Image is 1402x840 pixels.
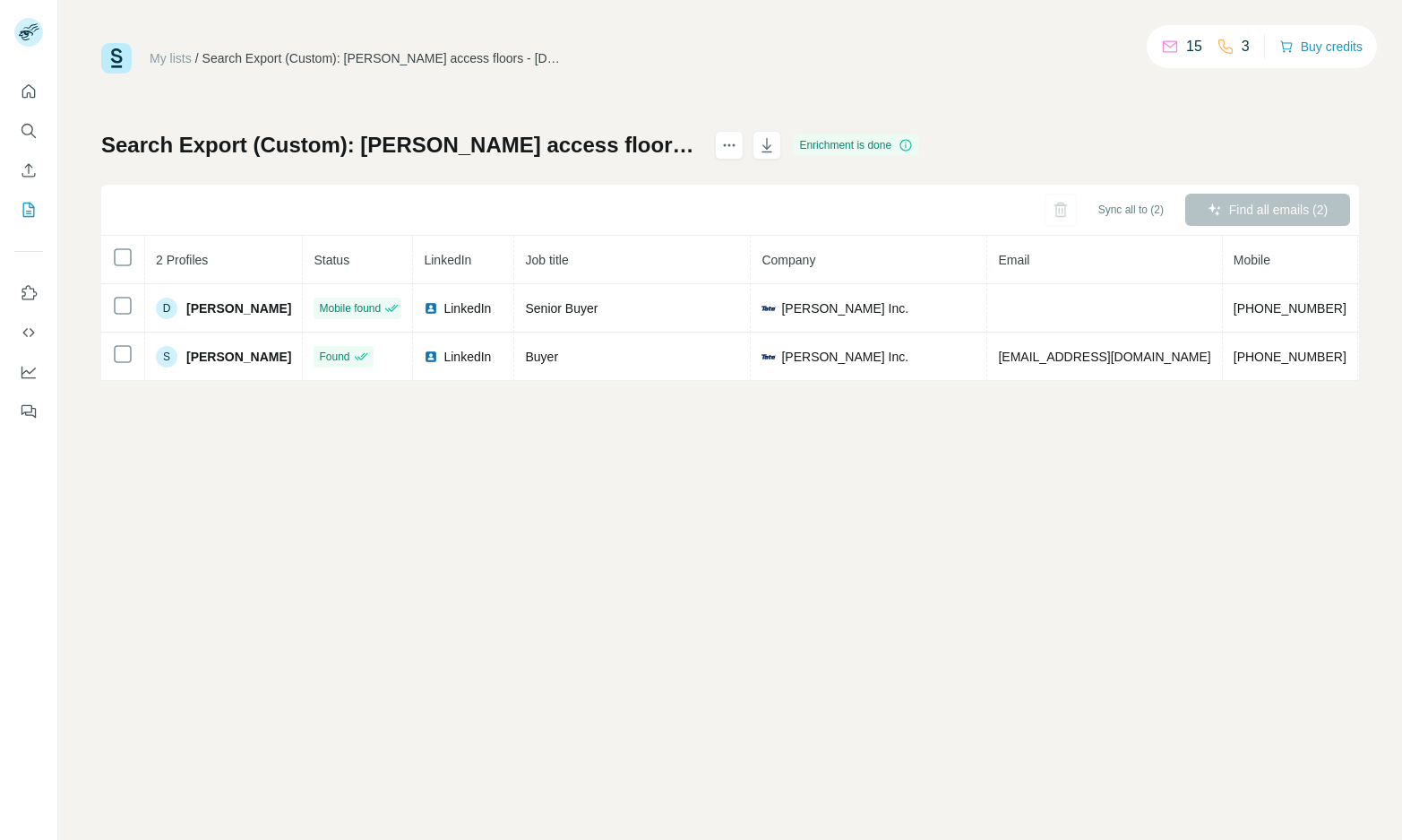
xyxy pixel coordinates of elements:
span: LinkedIn [424,253,471,267]
span: LinkedIn [443,348,491,366]
img: Surfe Logo [101,43,132,74]
span: Status [314,253,349,267]
span: LinkedIn [443,299,491,317]
button: Use Surfe API [14,316,43,349]
button: Enrich CSV [14,154,43,186]
button: Search [14,115,43,147]
span: [PERSON_NAME] [186,299,291,317]
span: Senior Buyer [525,301,598,316]
button: Sync all to (2) [1086,196,1176,223]
span: [PERSON_NAME] Inc. [781,348,908,366]
img: company-logo [761,301,776,316]
button: Use Surfe on LinkedIn [14,277,43,309]
span: [PHONE_NUMBER] [1234,301,1346,316]
span: Email [998,253,1029,267]
span: [PHONE_NUMBER] [1234,350,1346,364]
span: Buyer [525,350,558,364]
span: Sync all to (2) [1098,202,1164,218]
button: Feedback [14,395,43,428]
div: Search Export (Custom): [PERSON_NAME] access floors - [DATE] 17:56 [202,49,561,67]
h1: Search Export (Custom): [PERSON_NAME] access floors - [DATE] 17:56 [101,131,699,160]
span: Mobile found [319,300,381,316]
button: Dashboard [14,356,43,388]
p: 3 [1242,36,1250,57]
button: Quick start [14,75,43,108]
button: My lists [14,194,43,226]
img: LinkedIn logo [424,350,438,364]
span: Mobile [1234,253,1270,267]
div: Enrichment is done [794,134,918,156]
img: LinkedIn logo [424,301,438,316]
div: S [156,346,177,368]
button: actions [715,131,744,160]
span: Company [761,253,815,267]
a: My lists [150,51,192,65]
span: [EMAIL_ADDRESS][DOMAIN_NAME] [998,350,1210,364]
p: 15 [1186,36,1202,57]
span: [PERSON_NAME] Inc. [781,299,908,317]
span: 2 Profiles [156,253,208,267]
div: D [156,298,177,319]
span: [PERSON_NAME] [186,348,291,366]
span: Found [319,349,349,365]
span: Job title [525,253,568,267]
li: / [195,49,199,67]
button: Buy credits [1279,34,1363,59]
img: company-logo [761,350,776,364]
